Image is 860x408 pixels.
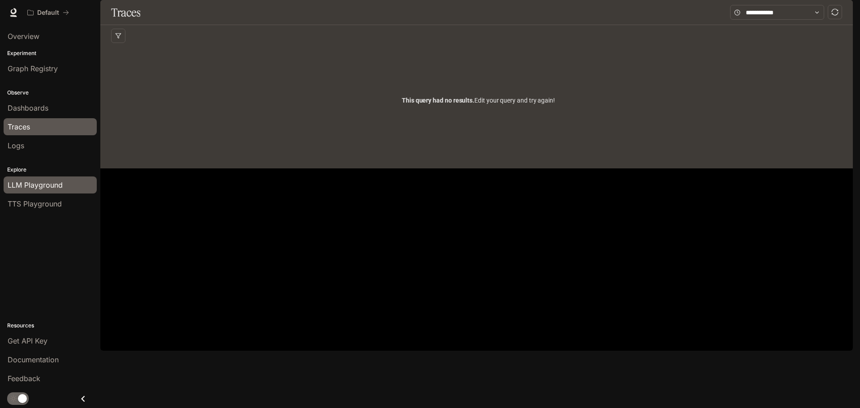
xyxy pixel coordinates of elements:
[37,9,59,17] p: Default
[402,95,555,105] span: Edit your query and try again!
[831,9,838,16] span: sync
[111,4,140,21] h1: Traces
[23,4,73,21] button: All workspaces
[402,97,474,104] span: This query had no results.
